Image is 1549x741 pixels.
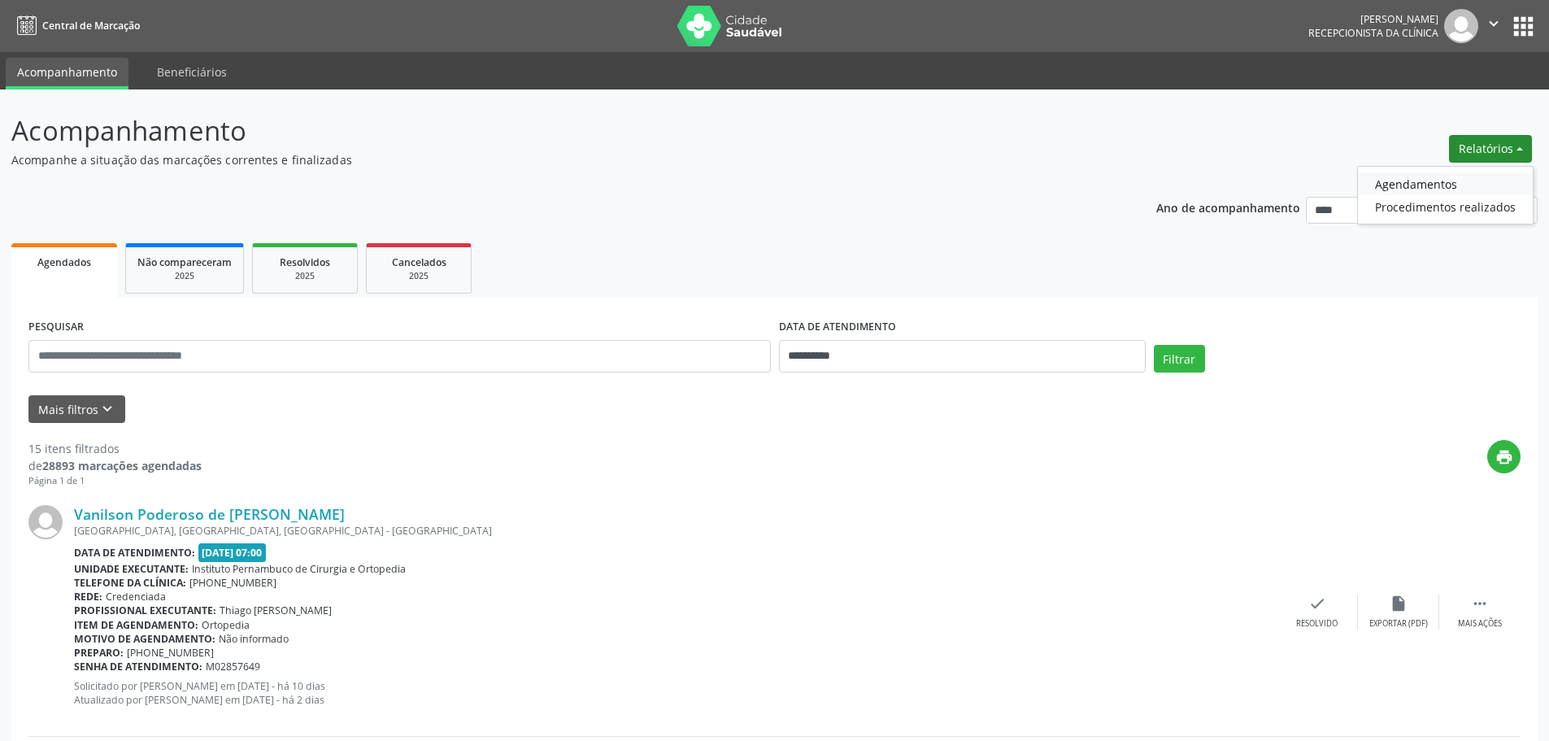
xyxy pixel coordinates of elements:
button: Mais filtroskeyboard_arrow_down [28,395,125,424]
span: Credenciada [106,590,166,604]
div: Resolvido [1296,618,1338,630]
a: Beneficiários [146,58,238,86]
span: Não compareceram [137,255,232,269]
label: PESQUISAR [28,315,84,340]
button: Relatórios [1449,135,1532,163]
i: check [1308,595,1326,612]
i: print [1495,448,1513,466]
div: Mais ações [1458,618,1502,630]
img: img [1444,9,1478,43]
div: 2025 [137,270,232,282]
strong: 28893 marcações agendadas [42,458,202,473]
i:  [1485,15,1503,33]
a: Agendamentos [1358,172,1533,195]
span: Não informado [219,632,289,646]
span: [PHONE_NUMBER] [127,646,214,660]
span: Ortopedia [202,618,250,632]
label: DATA DE ATENDIMENTO [779,315,896,340]
span: Recepcionista da clínica [1308,26,1438,40]
span: Central de Marcação [42,19,140,33]
button:  [1478,9,1509,43]
b: Preparo: [74,646,124,660]
a: Vanilson Poderoso de [PERSON_NAME] [74,505,345,523]
a: Acompanhamento [6,58,128,89]
p: Ano de acompanhamento [1156,197,1300,217]
b: Data de atendimento: [74,546,195,560]
span: M02857649 [206,660,260,673]
b: Profissional executante: [74,604,216,617]
i:  [1471,595,1489,612]
div: [PERSON_NAME] [1308,12,1438,26]
span: [DATE] 07:00 [198,543,267,562]
div: 2025 [264,270,346,282]
b: Motivo de agendamento: [74,632,215,646]
span: Thiago [PERSON_NAME] [220,604,332,617]
ul: Relatórios [1357,166,1534,224]
b: Unidade executante: [74,562,189,576]
div: [GEOGRAPHIC_DATA], [GEOGRAPHIC_DATA], [GEOGRAPHIC_DATA] - [GEOGRAPHIC_DATA] [74,524,1277,538]
a: Central de Marcação [11,12,140,39]
div: Página 1 de 1 [28,474,202,488]
img: img [28,505,63,539]
span: [PHONE_NUMBER] [189,576,276,590]
button: Filtrar [1154,345,1205,373]
button: apps [1509,12,1538,41]
a: Procedimentos realizados [1358,195,1533,218]
div: 15 itens filtrados [28,440,202,457]
span: Agendados [37,255,91,269]
p: Acompanhe a situação das marcações correntes e finalizadas [11,151,1080,168]
p: Solicitado por [PERSON_NAME] em [DATE] - há 10 dias Atualizado por [PERSON_NAME] em [DATE] - há 2... [74,679,1277,707]
i: insert_drive_file [1390,595,1408,612]
b: Senha de atendimento: [74,660,202,673]
button: print [1487,440,1521,473]
b: Item de agendamento: [74,618,198,632]
span: Cancelados [392,255,446,269]
div: Exportar (PDF) [1369,618,1428,630]
div: 2025 [378,270,459,282]
span: Instituto Pernambuco de Cirurgia e Ortopedia [192,562,406,576]
b: Rede: [74,590,102,604]
b: Telefone da clínica: [74,576,186,590]
i: keyboard_arrow_down [98,400,116,418]
span: Resolvidos [280,255,330,269]
div: de [28,457,202,474]
p: Acompanhamento [11,111,1080,151]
